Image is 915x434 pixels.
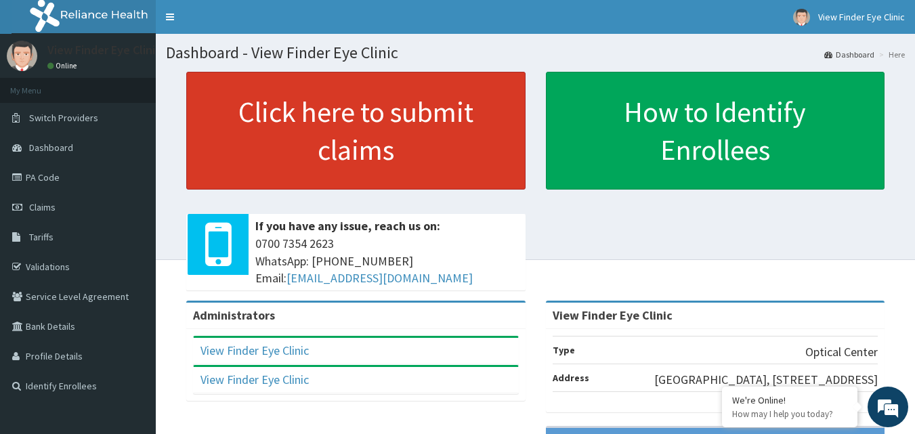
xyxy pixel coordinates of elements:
a: View Finder Eye Clinic [200,343,309,358]
img: d_794563401_company_1708531726252_794563401 [25,68,55,102]
span: Tariffs [29,231,54,243]
h1: Dashboard - View Finder Eye Clinic [166,44,905,62]
a: Dashboard [824,49,874,60]
p: View Finder Eye Clinic [47,44,161,56]
span: View Finder Eye Clinic [818,11,905,23]
p: [GEOGRAPHIC_DATA], [STREET_ADDRESS] [654,371,878,389]
a: How to Identify Enrollees [546,72,885,190]
b: Address [553,372,589,384]
textarea: Type your message and hit 'Enter' [7,290,258,337]
b: Administrators [193,307,275,323]
b: If you have any issue, reach us on: [255,218,440,234]
img: User Image [793,9,810,26]
p: Optical Center [805,343,878,361]
a: [EMAIL_ADDRESS][DOMAIN_NAME] [286,270,473,286]
span: Claims [29,201,56,213]
div: Chat with us now [70,76,228,93]
p: How may I help you today? [732,408,847,420]
span: Dashboard [29,142,73,154]
div: Minimize live chat window [222,7,255,39]
b: Type [553,344,575,356]
span: 0700 7354 2623 WhatsApp: [PHONE_NUMBER] Email: [255,235,519,287]
span: Switch Providers [29,112,98,124]
div: We're Online! [732,394,847,406]
a: View Finder Eye Clinic [200,372,309,387]
li: Here [876,49,905,60]
a: Click here to submit claims [186,72,526,190]
img: User Image [7,41,37,71]
a: Online [47,61,80,70]
span: We're online! [79,131,187,267]
strong: View Finder Eye Clinic [553,307,673,323]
